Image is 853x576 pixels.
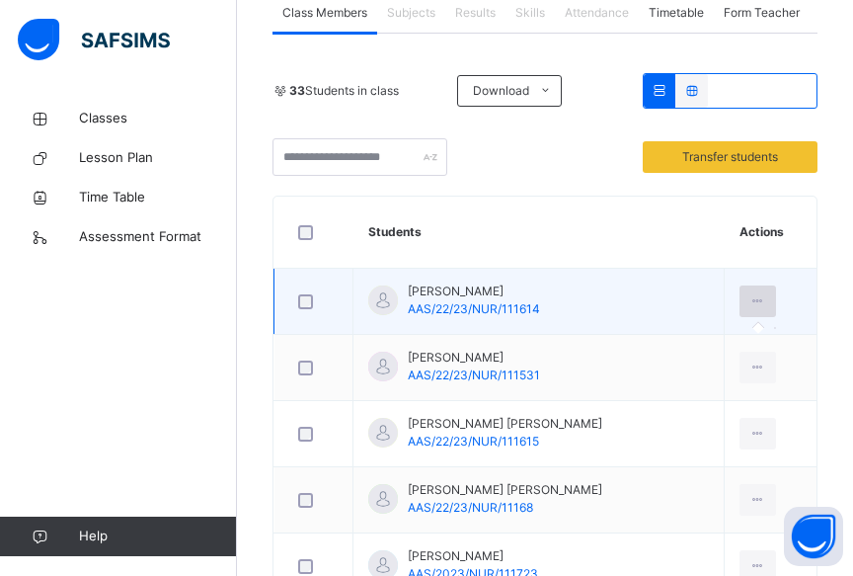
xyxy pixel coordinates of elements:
span: AAS/22/23/NUR/111614 [408,301,540,316]
span: Lesson Plan [79,148,237,168]
span: [PERSON_NAME] [PERSON_NAME] [408,415,602,433]
span: Skills [515,4,545,22]
span: AAS/22/23/NUR/11168 [408,500,533,515]
b: 33 [289,83,305,98]
span: AAS/22/23/NUR/111615 [408,434,539,449]
span: [PERSON_NAME] [408,349,540,367]
span: Results [455,4,496,22]
span: Students in class [289,82,399,100]
span: Download [473,82,529,100]
span: Assessment Format [79,227,237,247]
th: Students [353,197,725,269]
span: [PERSON_NAME] [408,283,540,300]
span: [PERSON_NAME] [PERSON_NAME] [408,481,602,499]
img: safsims [18,19,170,60]
span: Help [79,527,236,546]
span: [PERSON_NAME] [408,547,538,565]
button: Open asap [784,507,843,566]
span: Form Teacher [724,4,800,22]
span: Timetable [649,4,704,22]
span: Time Table [79,188,237,207]
span: AAS/22/23/NUR/111531 [408,368,540,382]
th: Actions [725,197,816,269]
span: Subjects [387,4,435,22]
span: Transfer students [682,148,778,166]
span: Classes [79,109,237,128]
span: Attendance [565,4,629,22]
span: Class Members [282,4,367,22]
